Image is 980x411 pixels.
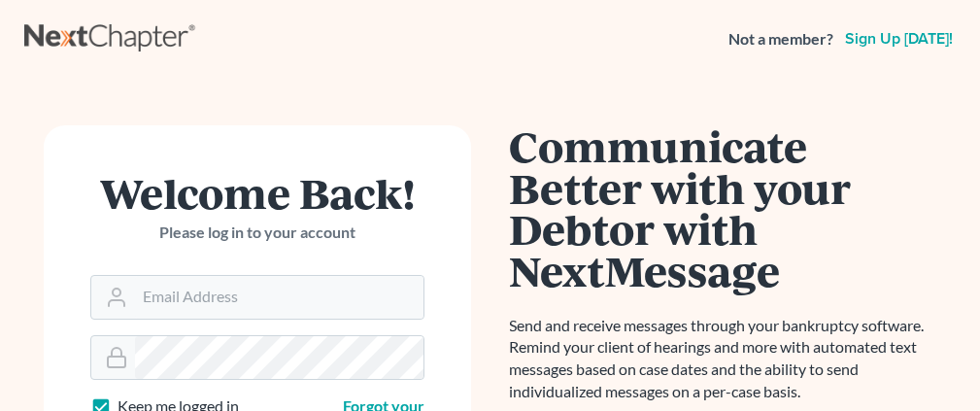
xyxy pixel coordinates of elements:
h1: Communicate Better with your Debtor with NextMessage [510,125,937,291]
a: Sign up [DATE]! [841,31,957,47]
strong: Not a member? [728,28,833,51]
p: Please log in to your account [90,222,424,244]
h1: Welcome Back! [90,172,424,214]
input: Email Address [135,276,423,319]
p: Send and receive messages through your bankruptcy software. Remind your client of hearings and mo... [510,315,937,403]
